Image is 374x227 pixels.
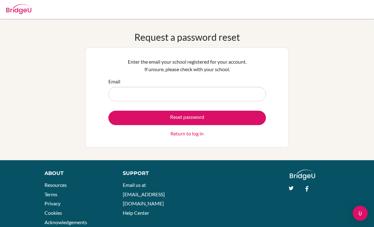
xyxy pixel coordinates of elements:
[44,182,67,188] a: Resources
[44,191,57,197] a: Terms
[123,170,181,177] div: Support
[170,130,204,137] a: Return to log in
[290,170,315,180] img: logo_white@2x-f4f0deed5e89b7ecb1c2cc34c3e3d731f90f0f143d5ea2071677605dd97b5244.png
[44,219,87,225] a: Acknowledgements
[123,210,149,216] a: Help Center
[108,58,266,73] p: Enter the email your school registered for your account. If unsure, please check with your school.
[353,206,368,221] div: Open Intercom Messenger
[44,170,109,177] div: About
[44,210,62,216] a: Cookies
[134,31,240,43] h1: Request a password reset
[123,182,165,206] a: Email us at [EMAIL_ADDRESS][DOMAIN_NAME]
[44,200,60,206] a: Privacy
[6,4,31,14] img: Bridge-U
[108,111,266,125] button: Reset password
[108,78,120,85] label: Email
